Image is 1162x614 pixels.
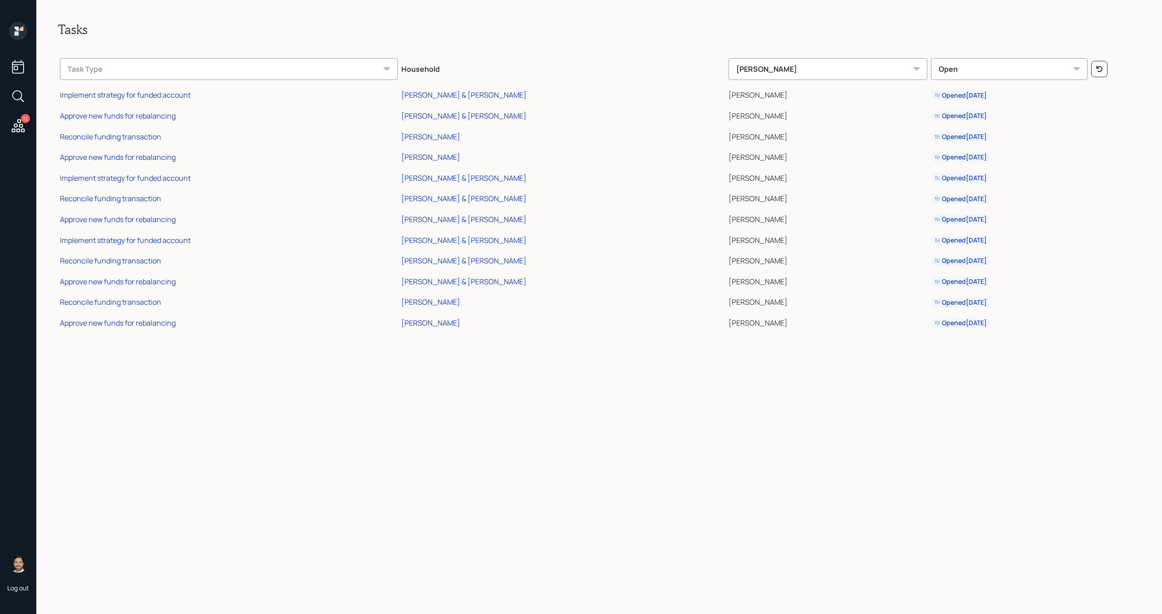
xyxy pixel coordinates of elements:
div: Opened [DATE] [935,111,987,120]
div: Approve new funds for rebalancing [60,277,176,287]
td: [PERSON_NAME] [727,291,930,312]
div: Approve new funds for rebalancing [60,318,176,328]
td: [PERSON_NAME] [727,270,930,291]
td: [PERSON_NAME] [727,228,930,249]
div: Approve new funds for rebalancing [60,152,176,162]
div: [PERSON_NAME] & [PERSON_NAME] [401,111,527,121]
div: Opened [DATE] [935,215,987,224]
div: Opened [DATE] [935,132,987,141]
div: [PERSON_NAME] & [PERSON_NAME] [401,235,527,245]
td: [PERSON_NAME] [727,125,930,146]
div: Approve new funds for rebalancing [60,214,176,224]
div: Approve new funds for rebalancing [60,111,176,121]
td: [PERSON_NAME] [727,187,930,208]
td: [PERSON_NAME] [727,208,930,228]
div: Implement strategy for funded account [60,173,191,183]
div: Reconcile funding transaction [60,132,161,142]
div: Reconcile funding transaction [60,297,161,307]
td: [PERSON_NAME] [727,145,930,166]
div: Opened [DATE] [935,318,987,327]
div: [PERSON_NAME] [401,318,460,328]
div: Opened [DATE] [935,277,987,286]
div: [PERSON_NAME] & [PERSON_NAME] [401,193,527,203]
div: Implement strategy for funded account [60,235,191,245]
div: [PERSON_NAME] & [PERSON_NAME] [401,90,527,100]
div: [PERSON_NAME] [401,132,460,142]
div: Log out [7,584,29,592]
div: Reconcile funding transaction [60,193,161,203]
div: Task Type [60,58,398,80]
div: Opened [DATE] [935,194,987,203]
div: [PERSON_NAME] [401,297,460,307]
div: [PERSON_NAME] & [PERSON_NAME] [401,256,527,266]
td: [PERSON_NAME] [727,166,930,187]
h2: Tasks [58,22,1140,37]
div: [PERSON_NAME] & [PERSON_NAME] [401,277,527,287]
div: [PERSON_NAME] & [PERSON_NAME] [401,214,527,224]
div: Implement strategy for funded account [60,90,191,100]
td: [PERSON_NAME] [727,249,930,270]
th: Household [399,52,727,84]
div: Opened [DATE] [935,256,987,265]
div: Reconcile funding transaction [60,256,161,266]
div: [PERSON_NAME] [729,58,928,80]
div: Open [931,58,1088,80]
div: Opened [DATE] [935,91,987,100]
div: Opened [DATE] [935,173,987,183]
div: Opened [DATE] [935,298,987,307]
img: michael-russo-headshot.png [9,555,27,573]
div: [PERSON_NAME] [401,152,460,162]
td: [PERSON_NAME] [727,311,930,332]
td: [PERSON_NAME] [727,104,930,125]
div: Opened [DATE] [935,236,987,245]
div: [PERSON_NAME] & [PERSON_NAME] [401,173,527,183]
td: [PERSON_NAME] [727,84,930,104]
div: 12 [21,114,30,123]
div: Opened [DATE] [935,153,987,162]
